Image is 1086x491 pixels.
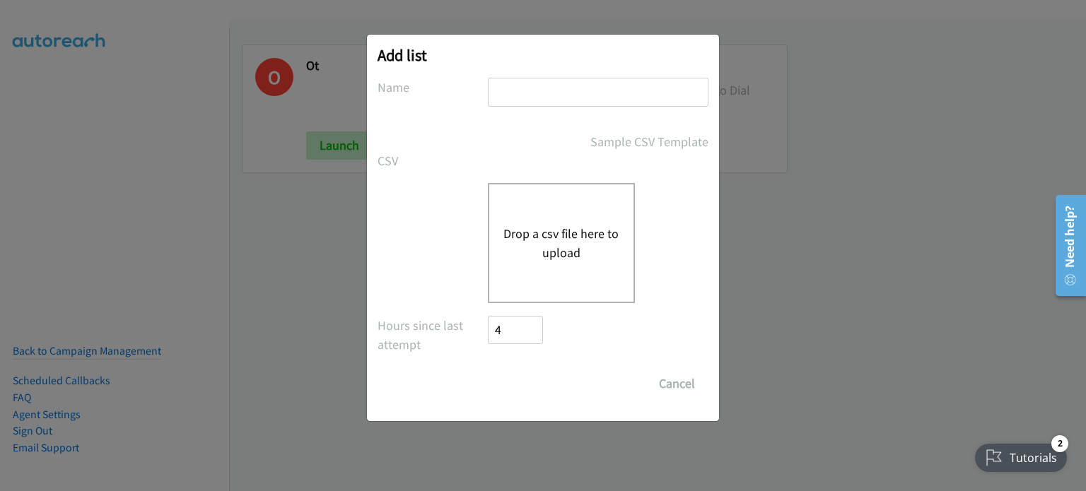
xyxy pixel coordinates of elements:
[378,316,488,354] label: Hours since last attempt
[378,151,488,170] label: CSV
[503,224,619,262] button: Drop a csv file here to upload
[590,132,708,151] a: Sample CSV Template
[378,45,708,65] h2: Add list
[1046,189,1086,302] iframe: Resource Center
[378,78,488,97] label: Name
[646,369,708,398] button: Cancel
[967,430,1075,480] iframe: Checklist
